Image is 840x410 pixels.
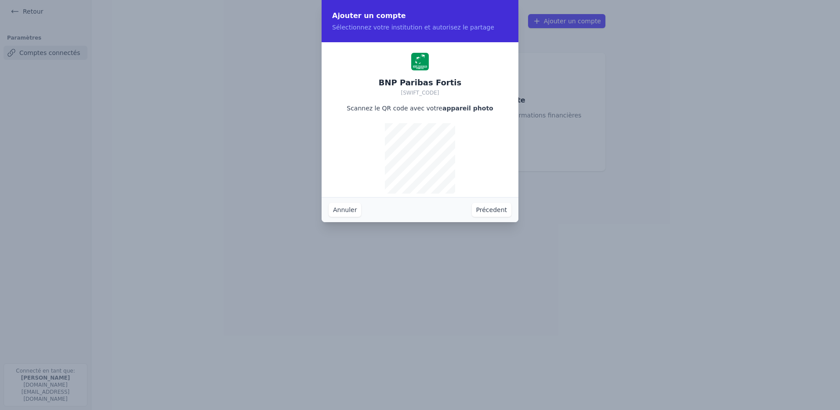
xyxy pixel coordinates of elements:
p: Scannez le QR code avec votre [347,104,493,113]
button: Précedent [472,203,511,217]
h2: BNP Paribas Fortis [379,77,461,88]
button: Annuler [329,203,361,217]
p: Sélectionnez votre institution et autorisez le partage [332,23,508,32]
h2: Ajouter un compte [332,11,508,21]
span: [SWIFT_CODE] [401,90,439,96]
img: BNP Paribas Fortis [411,53,429,70]
strong: appareil photo [442,105,493,112]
